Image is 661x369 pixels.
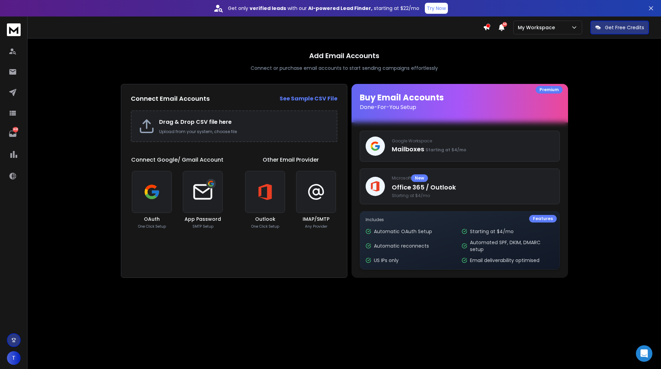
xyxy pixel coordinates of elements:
strong: verified leads [250,5,286,12]
p: One Click Setup [251,224,279,229]
h1: Add Email Accounts [309,51,379,61]
span: 50 [502,22,507,27]
p: Starting at $4/mo [470,228,514,235]
p: Mailboxes [392,144,554,154]
h3: App Password [185,216,221,223]
div: Premium [536,86,563,94]
p: Done-For-You Setup [360,103,560,111]
p: Connect or purchase email accounts to start sending campaigns effortlessly [251,65,438,72]
p: Automatic OAuth Setup [374,228,432,235]
h2: Drag & Drop CSV file here [159,118,330,126]
div: New [411,174,428,182]
h2: Connect Email Accounts [131,94,210,104]
p: Automatic reconnects [374,242,429,249]
button: T [7,351,21,365]
p: One Click Setup [138,224,166,229]
a: 1461 [6,127,20,141]
h1: Connect Google/ Gmail Account [131,156,223,164]
p: Automated SPF, DKIM, DMARC setup [470,239,554,253]
p: My Workspace [518,24,558,31]
p: Includes [366,217,554,223]
a: See Sample CSV File [280,95,337,103]
p: SMTP Setup [192,224,213,229]
h1: Buy Email Accounts [360,92,560,111]
h3: OAuth [144,216,160,223]
p: Try Now [427,5,446,12]
button: Try Now [425,3,448,14]
p: 1461 [13,127,18,132]
p: Get Free Credits [605,24,644,31]
p: US IPs only [374,257,399,264]
p: Office 365 / Outlook [392,183,554,192]
p: Any Provider [305,224,327,229]
h3: Outlook [255,216,275,223]
button: Get Free Credits [590,21,649,34]
p: Get only with our starting at $22/mo [228,5,419,12]
h3: IMAP/SMTP [303,216,329,223]
span: Starting at $4/mo [426,147,466,153]
span: Starting at $4/mo [392,193,554,198]
div: Features [529,215,557,223]
h1: Other Email Provider [263,156,319,164]
div: Open Intercom Messenger [636,345,652,362]
p: Upload from your system, choose file [159,129,330,134]
img: logo [7,23,21,36]
strong: AI-powered Lead Finder, [308,5,373,12]
p: Microsoft [392,174,554,182]
p: Email deliverability optimised [470,257,539,264]
p: Google Workspace [392,138,554,144]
